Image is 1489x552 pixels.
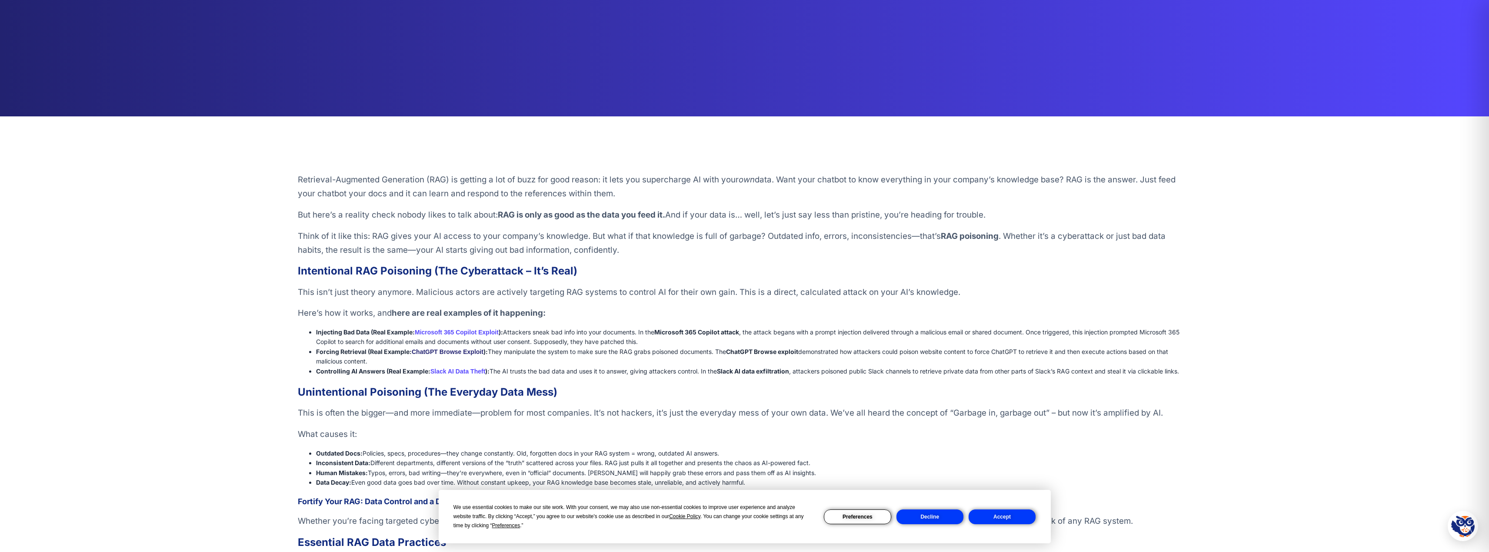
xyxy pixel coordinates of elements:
strong: Unintentional Poisoning (The Everyday Data Mess) [298,386,557,398]
p: What causes it: [298,427,1191,441]
em: own [739,175,755,185]
strong: Outdated Docs: [316,450,363,457]
strong: Intentional RAG Poisoning (The Cyberattack – It’s Real) [298,264,577,277]
strong: Human Mistakes: [316,469,368,476]
li: Attackers sneak bad info into your documents. In the , the attack begans with a prompt injection ... [316,327,1191,347]
li: Even good data goes bad over time. Without constant upkeep, your RAG knowledge base becomes stale... [316,478,1191,487]
strong: Essential RAG Data Practices [298,536,446,549]
li: Different departments, different versions of the “truth” scattered across your files. RAG just pu... [316,458,1191,468]
a: ChatGPT Browse Exploit [412,348,483,355]
strong: here are real examples of it happening: [392,308,546,318]
p: Think of it like this: RAG gives your AI access to your company’s knowledge. But what if that kno... [298,229,1191,257]
li: Typos, errors, bad writing—they’re everywhere, even in “official” documents. [PERSON_NAME] will h... [316,468,1191,478]
p: Retrieval-Augmented Generation (RAG) is getting a lot of buzz for good reason: it lets you superc... [298,173,1191,201]
strong: Forcing Retrieval (Real Example: ): [316,348,488,355]
a: Slack AI Data Theft [430,368,485,375]
button: Preferences [824,509,891,524]
li: They manipulate the system to make sure the RAG grabs poisoned documents. The demonstrated how at... [316,347,1191,367]
button: Accept [969,509,1036,524]
strong: ChatGPT Browse exploit [726,348,798,355]
p: But here’s a reality check nobody likes to talk about: And if your data is… well, let’s just say ... [298,208,1191,222]
p: Here’s how it works, and [298,306,1191,320]
strong: Controlling AI Answers (Real Example: ): [316,367,490,375]
div: Cookie Consent Prompt [439,490,1051,543]
strong: RAG is only as good as the data you feed it. [498,210,665,220]
h3: Fortify Your RAG: Data Control and a Data Room Are Non-Negotiable [298,496,1191,506]
span: Preferences [492,522,520,529]
strong: Data Decay: [316,479,351,486]
span: Cookie Policy [669,513,700,519]
strong: Inconsistent Data: [316,459,370,466]
li: The AI trusts the bad data and uses it to answer, giving attackers control. In the , attackers po... [316,367,1191,376]
strong: Injecting Bad Data (Real Example: ): [316,328,503,336]
li: Policies, specs, procedures—they change constantly. Old, forgotten docs in your RAG system = wron... [316,449,1191,458]
strong: RAG poisoning [941,231,999,241]
img: Hootie - PromptOwl AI Assistant [1451,514,1475,538]
strong: Microsoft 365 Copilot attack [654,328,739,336]
a: Microsoft 365 Copilot Exploit [415,329,499,336]
p: This isn’t just theory anymore. Malicious actors are actively targeting RAG systems to control AI... [298,285,1191,299]
button: Decline [896,509,963,524]
strong: Slack AI data exfiltration [717,367,789,375]
div: We use essential cookies to make our site work. With your consent, we may also use non-essential ... [453,503,813,530]
p: This is often the bigger—and more immediate—problem for most companies. It’s not hackers, it’s ju... [298,406,1191,420]
p: Whether you’re facing targeted cyberattacks or just the slow rot of data decay, the solution is t... [298,514,1191,528]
